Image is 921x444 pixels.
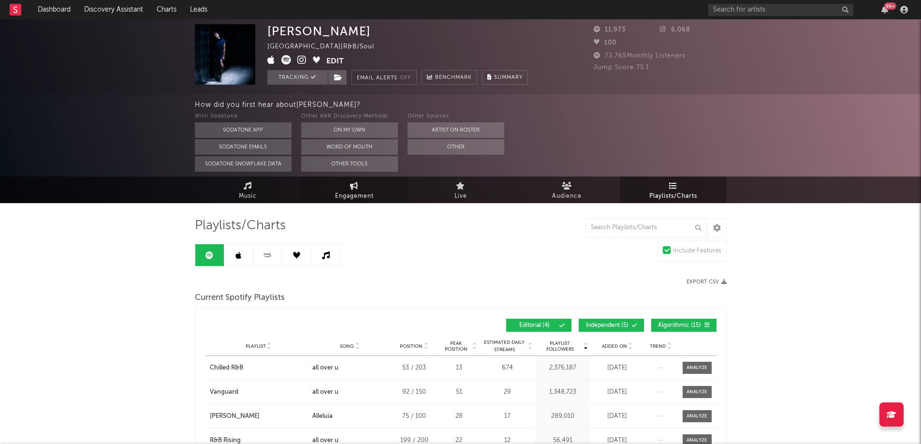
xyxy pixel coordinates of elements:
[210,363,243,373] div: Chilled R&B
[267,41,385,53] div: [GEOGRAPHIC_DATA] | R&B/Soul
[312,412,333,421] div: Alleluia
[538,412,588,421] div: 289,010
[195,220,286,232] span: Playlists/Charts
[301,139,398,155] button: Word Of Mouth
[482,363,533,373] div: 674
[408,122,504,138] button: Artist on Roster
[195,139,292,155] button: Sodatone Emails
[239,191,257,202] span: Music
[301,122,398,138] button: On My Own
[393,387,436,397] div: 92 / 150
[267,70,328,85] button: Tracking
[340,343,354,349] span: Song
[210,412,307,421] a: [PERSON_NAME]
[441,387,477,397] div: 51
[660,27,690,33] span: 6,068
[881,6,888,14] button: 99+
[884,2,896,10] div: 99 +
[649,191,697,202] span: Playlists/Charts
[195,111,292,122] div: With Sodatone
[585,218,706,237] input: Search Playlists/Charts
[593,363,642,373] div: [DATE]
[594,27,626,33] span: 11,973
[441,363,477,373] div: 13
[594,53,686,59] span: 73,765 Monthly Listeners
[552,191,582,202] span: Audience
[602,343,627,349] span: Added On
[506,319,571,332] button: Editorial(4)
[408,111,504,122] div: Other Sources
[435,72,472,84] span: Benchmark
[482,70,528,85] button: Summary
[441,412,477,421] div: 28
[408,177,514,203] a: Live
[594,40,616,46] span: 100
[301,156,398,172] button: Other Tools
[482,387,533,397] div: 29
[494,75,523,80] span: Summary
[482,412,533,421] div: 17
[195,122,292,138] button: Sodatone App
[210,412,260,421] div: [PERSON_NAME]
[538,340,583,352] span: Playlist Followers
[687,279,727,285] button: Export CSV
[650,343,666,349] span: Trend
[441,340,471,352] span: Peak Position
[195,156,292,172] button: Sodatone Snowflake Data
[210,387,307,397] a: Vanguard
[195,292,285,304] span: Current Spotify Playlists
[422,70,477,85] a: Benchmark
[514,177,620,203] a: Audience
[312,387,338,397] div: all over u
[393,412,436,421] div: 75 / 100
[482,339,527,354] span: Estimated Daily Streams
[335,191,374,202] span: Engagement
[620,177,727,203] a: Playlists/Charts
[246,343,266,349] span: Playlist
[210,387,238,397] div: Vanguard
[594,64,649,71] span: Jump Score: 75.1
[408,139,504,155] button: Other
[593,412,642,421] div: [DATE]
[301,177,408,203] a: Engagement
[312,363,338,373] div: all over u
[326,55,344,67] button: Edit
[267,24,371,38] div: [PERSON_NAME]
[538,363,588,373] div: 2,376,187
[579,319,644,332] button: Independent(5)
[658,323,702,328] span: Algorithmic ( 15 )
[393,363,436,373] div: 53 / 203
[651,319,716,332] button: Algorithmic(15)
[400,75,411,81] em: Off
[538,387,588,397] div: 1,348,723
[195,177,301,203] a: Music
[512,323,557,328] span: Editorial ( 4 )
[708,4,853,16] input: Search for artists
[454,191,467,202] span: Live
[400,343,423,349] span: Position
[673,245,721,257] div: Include Features
[301,111,398,122] div: Other A&R Discovery Methods
[351,70,417,85] button: Email AlertsOff
[593,387,642,397] div: [DATE]
[585,323,629,328] span: Independent ( 5 )
[210,363,307,373] a: Chilled R&B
